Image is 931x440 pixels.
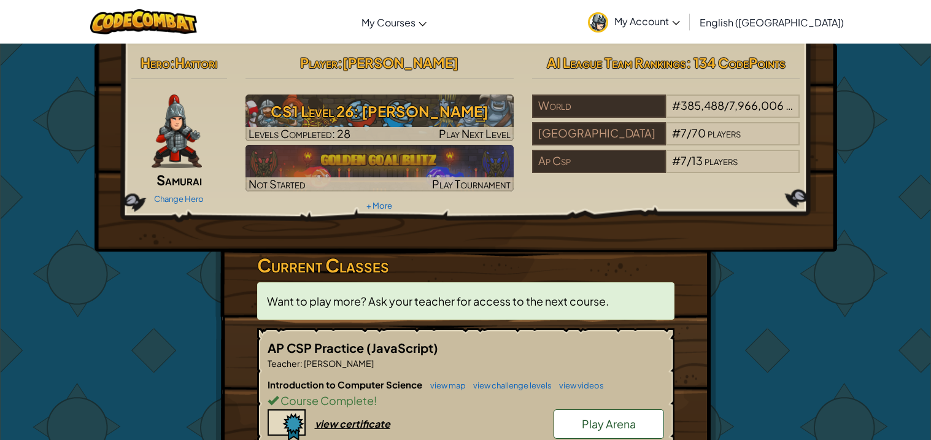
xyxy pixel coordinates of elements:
[700,16,844,29] span: English ([GEOGRAPHIC_DATA])
[268,417,390,430] a: view certificate
[245,145,514,191] img: Golden Goal
[249,177,306,191] span: Not Started
[692,153,703,168] span: 13
[267,294,609,308] span: Want to play more? Ask your teacher for access to the next course.
[553,380,604,390] a: view videos
[692,126,706,140] span: 70
[249,126,350,141] span: Levels Completed: 28
[708,126,741,140] span: players
[614,15,680,28] span: My Account
[303,358,374,369] span: [PERSON_NAME]
[532,95,666,118] div: World
[439,126,511,141] span: Play Next Level
[268,340,366,355] span: AP CSP Practice
[588,12,608,33] img: avatar
[257,252,674,279] h3: Current Classes
[374,393,377,407] span: !
[724,98,729,112] span: /
[582,417,636,431] span: Play Arena
[268,358,300,369] span: Teacher
[729,98,784,112] span: 7,966,006
[681,98,724,112] span: 385,488
[245,145,514,191] a: Not StartedPlay Tournament
[681,126,687,140] span: 7
[672,126,681,140] span: #
[532,150,666,173] div: Ap Csp
[355,6,433,39] a: My Courses
[687,153,692,168] span: /
[432,177,511,191] span: Play Tournament
[532,134,800,148] a: [GEOGRAPHIC_DATA]#7/70players
[672,98,681,112] span: #
[366,201,392,210] a: + More
[693,6,850,39] a: English ([GEOGRAPHIC_DATA])
[705,153,738,168] span: players
[245,98,514,125] h3: CS1 Level 26: [PERSON_NAME]
[424,380,466,390] a: view map
[547,54,686,71] span: AI League Team Rankings
[156,171,202,188] span: Samurai
[152,95,202,168] img: samurai.pose.png
[672,153,681,168] span: #
[366,340,438,355] span: (JavaScript)
[361,16,415,29] span: My Courses
[686,54,786,71] span: : 134 CodePoints
[268,379,424,390] span: Introduction to Computer Science
[245,95,514,141] img: CS1 Level 26: Wakka Maul
[170,54,175,71] span: :
[245,95,514,141] a: Play Next Level
[532,106,800,120] a: World#385,488/7,966,006players
[300,54,338,71] span: Player
[582,2,686,41] a: My Account
[338,54,342,71] span: :
[681,153,687,168] span: 7
[532,122,666,145] div: [GEOGRAPHIC_DATA]
[90,9,198,34] img: CodeCombat logo
[154,194,204,204] a: Change Hero
[315,417,390,430] div: view certificate
[342,54,458,71] span: [PERSON_NAME]
[279,393,374,407] span: Course Complete
[175,54,217,71] span: Hattori
[687,126,692,140] span: /
[141,54,170,71] span: Hero
[300,358,303,369] span: :
[467,380,552,390] a: view challenge levels
[532,161,800,176] a: Ap Csp#7/13players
